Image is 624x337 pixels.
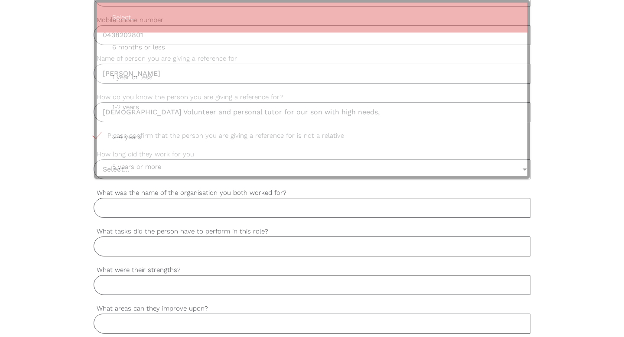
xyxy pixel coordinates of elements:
[94,15,530,25] label: Mobile phone number
[94,149,530,159] label: How long did they work for you
[94,54,530,64] label: Name of person you are giving a reference for
[105,37,519,58] span: 6 months or less
[94,265,530,275] label: What were their strengths?
[105,156,519,178] span: 5 years or more
[94,131,361,141] span: Please confirm that the person you are giving a reference for is not a relative
[105,126,519,148] span: 2-4 years
[105,7,519,28] span: Select...
[94,227,530,237] label: What tasks did the person have to perform in this role?
[94,304,530,314] label: What areas can they improve upon?
[105,67,519,88] span: 1 year or less
[94,92,530,102] label: How do you know the person you are giving a reference for?
[105,97,519,118] span: 1-2 years
[94,188,530,198] label: What was the name of the organisation you both worked for?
